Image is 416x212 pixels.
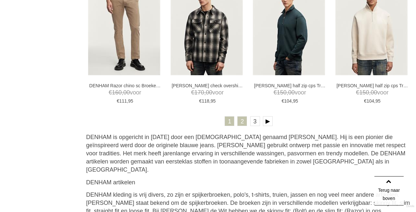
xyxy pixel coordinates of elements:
[172,83,243,89] a: [PERSON_NAME] check overshirt pwc Overhemden
[359,89,369,96] span: 150
[284,98,292,104] span: 104
[209,98,211,104] span: ,
[194,89,204,96] span: 170
[254,89,326,97] span: voor
[211,98,216,104] span: 95
[86,179,411,186] h3: DENHAM artikelen
[293,98,298,104] span: 95
[109,89,112,96] span: €
[336,89,408,97] span: voor
[89,89,161,97] span: voor
[191,89,194,96] span: €
[119,98,127,104] span: 111
[172,89,243,97] span: voor
[288,89,295,96] span: 00
[117,98,119,104] span: €
[122,89,123,96] span: ,
[369,89,370,96] span: ,
[204,89,206,96] span: ,
[336,83,408,89] a: [PERSON_NAME] half zip cps Truien
[250,116,260,126] a: 3
[123,89,130,96] span: 00
[374,98,375,104] span: ,
[281,98,284,104] span: €
[89,83,161,89] a: DENHAM Razor chino sc Broeken en Pantalons
[86,134,406,173] font: DENHAM is opgericht in [DATE] door een [DEMOGRAPHIC_DATA] genaamd [PERSON_NAME]. Hij is een pioni...
[292,98,293,104] span: ,
[128,98,133,104] span: 95
[254,83,326,89] a: [PERSON_NAME] half zip cps Truien
[202,98,209,104] span: 118
[199,98,202,104] span: €
[370,89,377,96] span: 00
[374,176,404,205] a: Terug naar boven
[206,89,212,96] span: 00
[274,89,277,96] span: €
[287,89,288,96] span: ,
[277,89,287,96] span: 150
[237,116,247,126] a: 2
[127,98,128,104] span: ,
[225,116,234,126] a: 1
[364,98,367,104] span: €
[356,89,359,96] span: €
[112,89,122,96] span: 160
[367,98,374,104] span: 104
[375,98,381,104] span: 95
